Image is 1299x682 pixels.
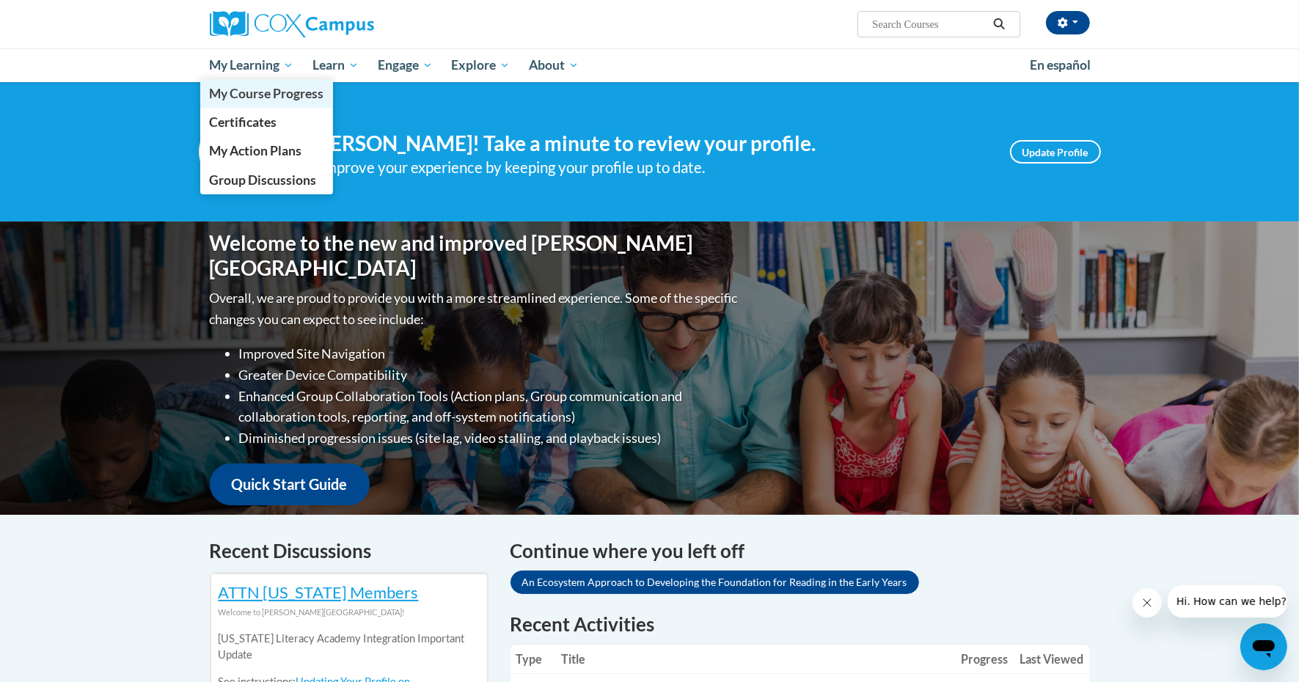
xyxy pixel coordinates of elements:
[200,136,334,165] a: My Action Plans
[1168,585,1287,617] iframe: Message from company
[511,571,919,594] a: An Ecosystem Approach to Developing the Foundation for Reading in the Early Years
[209,86,323,101] span: My Course Progress
[303,48,368,82] a: Learn
[1046,11,1090,34] button: Account Settings
[511,645,556,674] th: Type
[378,56,433,74] span: Engage
[312,56,359,74] span: Learn
[209,143,301,158] span: My Action Plans
[368,48,442,82] a: Engage
[210,463,370,505] a: Quick Start Guide
[210,231,742,280] h1: Welcome to the new and improved [PERSON_NAME][GEOGRAPHIC_DATA]
[200,79,334,108] a: My Course Progress
[1014,645,1090,674] th: Last Viewed
[210,287,742,330] p: Overall, we are proud to provide you with a more streamlined experience. Some of the specific cha...
[200,108,334,136] a: Certificates
[451,56,510,74] span: Explore
[1030,57,1091,73] span: En español
[219,582,419,602] a: ATTN [US_STATE] Members
[871,15,988,33] input: Search Courses
[956,645,1014,674] th: Progress
[1010,140,1101,164] a: Update Profile
[239,364,742,386] li: Greater Device Compatibility
[988,15,1010,33] button: Search
[219,631,480,663] p: [US_STATE] Literacy Academy Integration Important Update
[200,166,334,194] a: Group Discussions
[210,11,489,37] a: Cox Campus
[209,56,293,74] span: My Learning
[210,537,489,565] h4: Recent Discussions
[287,131,988,156] h4: Hi [PERSON_NAME]! Take a minute to review your profile.
[210,11,374,37] img: Cox Campus
[239,343,742,364] li: Improved Site Navigation
[188,48,1112,82] div: Main menu
[239,386,742,428] li: Enhanced Group Collaboration Tools (Action plans, Group communication and collaboration tools, re...
[511,537,1090,565] h4: Continue where you left off
[209,172,316,188] span: Group Discussions
[1132,588,1162,617] iframe: Close message
[1020,50,1101,81] a: En español
[529,56,579,74] span: About
[511,611,1090,637] h1: Recent Activities
[519,48,588,82] a: About
[1240,623,1287,670] iframe: Button to launch messaging window
[199,119,265,185] img: Profile Image
[209,114,277,130] span: Certificates
[556,645,956,674] th: Title
[200,48,304,82] a: My Learning
[287,155,988,180] div: Help improve your experience by keeping your profile up to date.
[219,604,480,620] div: Welcome to [PERSON_NAME][GEOGRAPHIC_DATA]!
[442,48,519,82] a: Explore
[239,428,742,449] li: Diminished progression issues (site lag, video stalling, and playback issues)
